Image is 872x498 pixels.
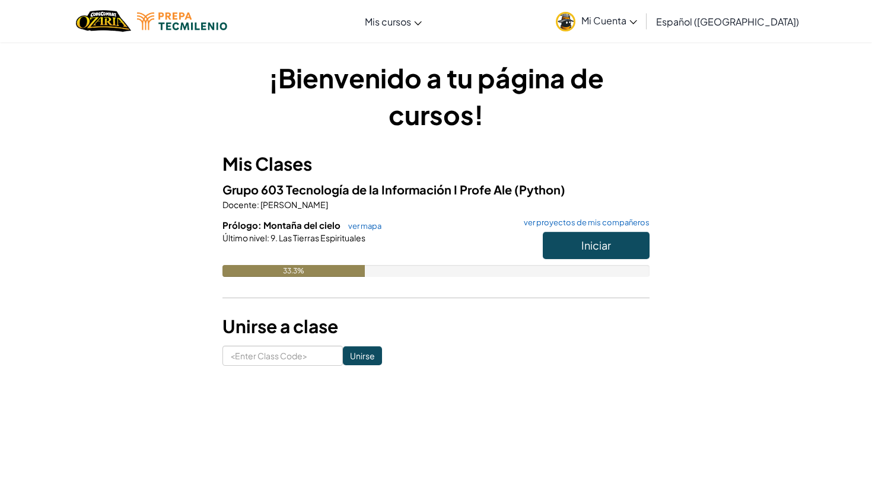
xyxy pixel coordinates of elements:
a: ver mapa [342,221,381,231]
span: Las Tierras Espirituales [278,232,365,243]
h3: Mis Clases [222,151,650,177]
span: : [257,199,259,210]
span: (Python) [514,182,565,197]
span: Prólogo: Montaña del cielo [222,219,342,231]
h3: Unirse a clase [222,313,650,340]
button: Iniciar [543,232,650,259]
span: Español ([GEOGRAPHIC_DATA]) [656,15,799,28]
span: Último nivel [222,232,267,243]
span: : [267,232,269,243]
span: Mi Cuenta [581,14,637,27]
input: <Enter Class Code> [222,346,343,366]
input: Unirse [343,346,382,365]
span: Grupo 603 Tecnología de la Información I Profe Ale [222,182,514,197]
img: Home [76,9,131,33]
span: Iniciar [581,238,611,252]
img: avatar [556,12,575,31]
span: Mis cursos [365,15,411,28]
span: [PERSON_NAME] [259,199,328,210]
span: Docente [222,199,257,210]
img: Tecmilenio logo [137,12,227,30]
span: 9. [269,232,278,243]
div: 33.3% [222,265,365,277]
a: Ozaria by CodeCombat logo [76,9,131,33]
a: ver proyectos de mis compañeros [518,219,650,226]
a: Mis cursos [359,5,428,37]
h1: ¡Bienvenido a tu página de cursos! [222,59,650,133]
a: Español ([GEOGRAPHIC_DATA]) [650,5,805,37]
a: Mi Cuenta [550,2,643,40]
